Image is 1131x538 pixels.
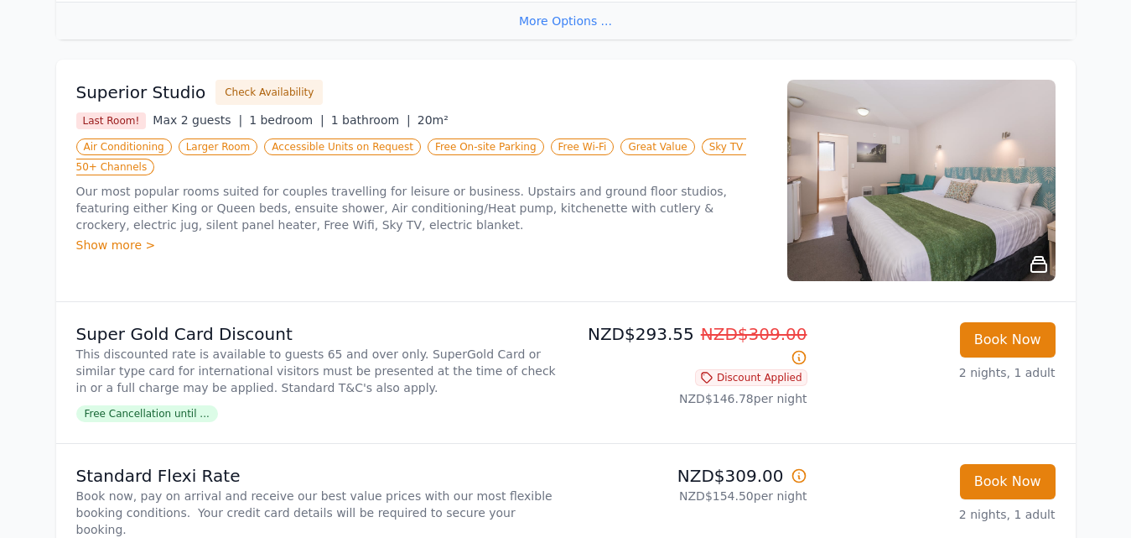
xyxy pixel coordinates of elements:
span: Last Room! [76,112,147,129]
span: Free Wi-Fi [551,138,615,155]
div: Show more > [76,237,767,253]
p: 2 nights, 1 adult [821,506,1056,523]
span: Larger Room [179,138,258,155]
button: Book Now [960,464,1056,499]
p: Super Gold Card Discount [76,322,559,346]
span: 1 bathroom | [331,113,411,127]
p: NZD$154.50 per night [573,488,807,504]
span: Free Cancellation until ... [76,405,218,422]
p: NZD$146.78 per night [573,390,807,407]
span: 20m² [418,113,449,127]
span: NZD$309.00 [701,324,807,344]
p: 2 nights, 1 adult [821,364,1056,381]
p: Standard Flexi Rate [76,464,559,488]
span: Accessible Units on Request [264,138,421,155]
button: Book Now [960,322,1056,358]
span: Great Value [620,138,694,155]
p: NZD$293.55 [573,322,807,369]
div: More Options ... [56,2,1076,39]
span: Free On-site Parking [428,138,544,155]
span: 1 bedroom | [249,113,324,127]
p: Our most popular rooms suited for couples travelling for leisure or business. Upstairs and ground... [76,183,767,233]
p: Book now, pay on arrival and receive our best value prices with our most flexible booking conditi... [76,488,559,538]
button: Check Availability [215,80,323,105]
span: Discount Applied [695,369,807,386]
span: Air Conditioning [76,138,172,155]
p: NZD$309.00 [573,464,807,488]
span: Max 2 guests | [153,113,242,127]
h3: Superior Studio [76,81,206,104]
p: This discounted rate is available to guests 65 and over only. SuperGold Card or similar type card... [76,346,559,396]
